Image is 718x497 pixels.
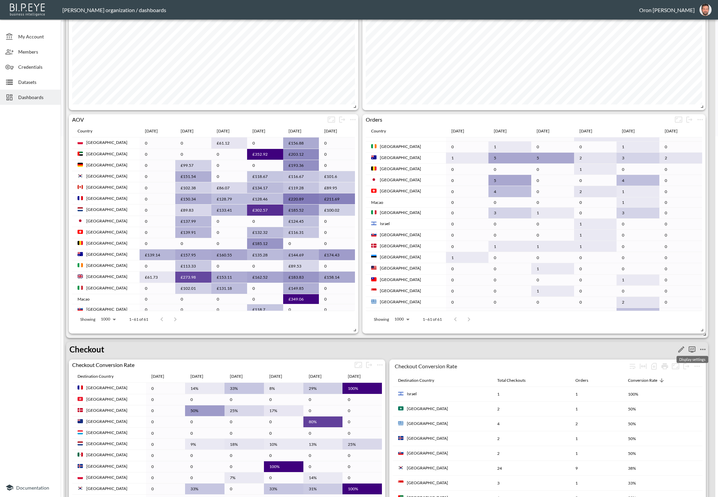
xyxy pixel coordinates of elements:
div: [GEOGRAPHIC_DATA] [86,218,127,224]
div: Total Checkouts [497,376,526,384]
td: £185.52 [283,205,319,216]
td: 0 [659,186,702,197]
button: Rename [676,344,687,355]
td: 0 [531,252,574,263]
span: Country [371,127,395,135]
td: 1 [617,186,659,197]
td: 0 [247,216,283,227]
td: £102.38 [175,182,211,193]
td: 0 [659,286,702,297]
td: £150.34 [175,193,211,205]
td: £149.85 [283,283,319,294]
td: £131.18 [211,283,247,294]
span: May 2025 [190,372,212,380]
td: £273.98 [175,272,211,283]
td: 0 [531,219,574,230]
td: 0 [446,263,489,274]
td: £193.36 [283,160,319,171]
td: £116.67 [283,171,319,182]
button: more [687,344,697,355]
td: £151.54 [175,171,211,182]
td: £160.55 [211,249,247,260]
span: Destination Country [78,372,122,380]
div: Country [78,127,92,135]
td: 0 [319,216,355,227]
td: 0 [283,238,319,249]
div: [GEOGRAPHIC_DATA] [86,139,127,145]
td: 0 [140,137,176,149]
td: 0 [531,230,574,241]
td: 0 [659,142,702,153]
td: 0 [617,263,659,274]
td: 0 [531,197,574,208]
td: £133.41 [211,205,247,216]
td: 0 [617,219,659,230]
td: 1 [531,286,574,297]
button: more [697,344,708,355]
td: 0 [659,252,702,263]
div: Aug 2025 [289,127,301,135]
div: [GEOGRAPHIC_DATA] [380,277,421,282]
td: 0 [574,142,617,153]
td: 5 [488,153,531,164]
td: £203.12 [283,149,319,160]
td: 0 [283,304,319,315]
button: Fullscreen [670,361,681,372]
div: [GEOGRAPHIC_DATA] [86,262,127,268]
button: Fullscreen [353,360,364,370]
span: Aug 2025 [622,127,644,135]
span: Members [18,48,55,55]
div: Macao [78,296,90,302]
td: 1 [617,142,659,153]
td: 0 [140,294,176,304]
td: £135.28 [247,249,283,260]
td: 1 [531,263,574,274]
div: Sep 2025 [324,127,337,135]
span: Apr 2025 [451,127,473,135]
button: more [692,361,702,372]
td: 0 [446,197,489,208]
span: Apr 2025 [145,127,167,135]
div: [GEOGRAPHIC_DATA] [86,285,127,291]
td: £102.01 [175,283,211,294]
td: 0 [531,297,574,308]
td: £352.92 [247,149,283,160]
span: Destination Country [398,376,443,384]
td: 0 [446,230,489,241]
td: 0 [488,164,531,175]
td: 0 [319,137,355,149]
div: May 2025 [181,127,193,135]
span: Aug 2025 [309,372,330,380]
span: Detach chart from the group [337,116,348,122]
span: Sep 2025 [324,127,346,135]
td: 3 [617,153,659,164]
td: 1 [446,252,489,263]
span: Jun 2025 [230,372,251,380]
td: 0 [659,164,702,175]
img: f7df4f0b1e237398fe25aedd0497c453 [699,4,712,16]
div: [GEOGRAPHIC_DATA] [380,299,421,305]
td: 2 [659,153,702,164]
img: bipeye-logo [8,2,47,17]
div: [GEOGRAPHIC_DATA] [86,173,127,179]
td: 0 [617,241,659,252]
td: 2 [617,297,659,308]
td: 0 [140,160,176,171]
button: oron@bipeye.com [695,2,716,18]
div: [GEOGRAPHIC_DATA] [380,144,421,149]
button: more [337,114,348,125]
td: £101.6 [319,171,355,182]
span: Dashboards [18,94,55,101]
span: Sep 2025 [348,372,369,380]
div: [PERSON_NAME] organization / dashboards [62,7,639,13]
td: £116.31 [283,227,319,238]
td: 1 [617,275,659,286]
div: [GEOGRAPHIC_DATA] [86,162,127,168]
div: [GEOGRAPHIC_DATA] [86,184,127,190]
div: 1000 [98,315,118,323]
td: 0 [140,260,176,272]
td: £89.83 [175,205,211,216]
td: 0 [659,263,702,274]
td: 0 [659,297,702,308]
button: Fullscreen [326,114,337,125]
